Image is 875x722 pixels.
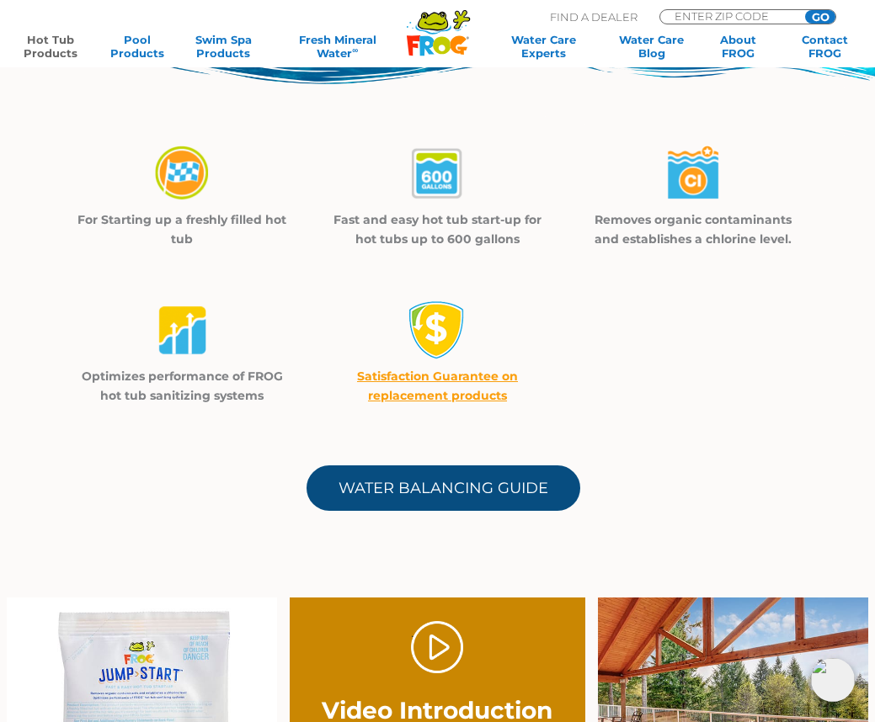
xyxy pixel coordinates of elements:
[664,144,723,204] img: jumpstart-03
[152,300,211,360] img: jumpstart-04
[618,33,686,60] a: Water CareBlog
[190,33,258,60] a: Swim SpaProducts
[76,210,289,249] p: For Starting up a freshly filled hot tub
[357,369,518,403] a: Satisfaction Guarantee on replacement products
[550,9,638,24] p: Find A Dealer
[331,210,544,249] p: Fast and easy hot tub start-up for hot tubs up to 600 gallons
[152,144,211,204] img: jumpstart-01
[352,45,358,55] sup: ∞
[408,144,467,204] img: jumpstart-02
[411,621,464,674] a: Play Video
[811,658,855,702] img: openIcon
[586,210,799,249] p: Removes organic contaminants and establishes a chlorine level.
[489,33,599,60] a: Water CareExperts
[704,33,771,60] a: AboutFROG
[805,10,835,24] input: GO
[276,33,398,60] a: Fresh MineralWater∞
[408,300,467,359] img: money-back1-small
[17,33,84,60] a: Hot TubProducts
[791,33,858,60] a: ContactFROG
[104,33,171,60] a: PoolProducts
[76,367,289,406] p: Optimizes performance of FROG hot tub sanitizing systems
[307,465,580,511] a: Water Balancing Guide
[673,10,787,22] input: Zip Code Form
